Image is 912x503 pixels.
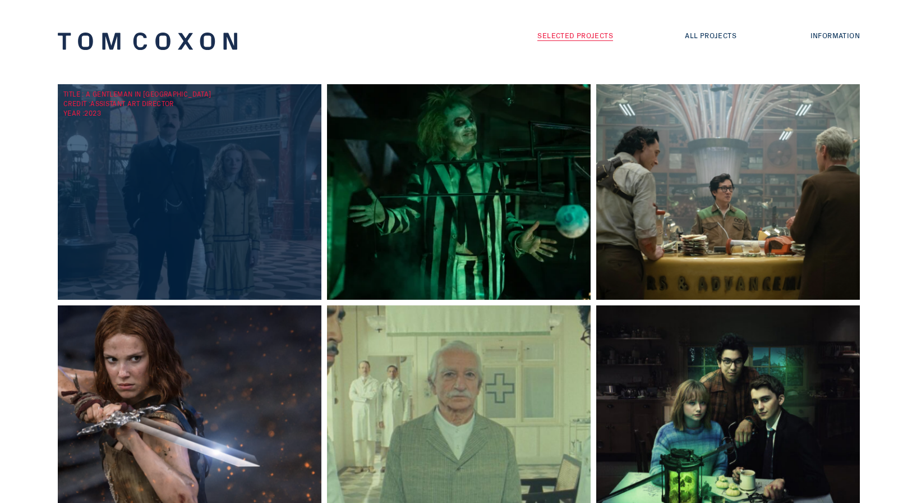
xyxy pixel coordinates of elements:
[63,89,321,117] div: TITLE : A Gentleman in [GEOGRAPHIC_DATA]
[58,84,327,300] a: TITLE : A Gentleman in [GEOGRAPHIC_DATA] CREDIT :Assistant Art Director YEAR :2023
[63,98,321,108] div: CREDIT :
[63,108,321,117] div: YEAR :
[84,108,101,117] span: 2023
[58,33,237,50] img: tclogo.svg
[90,98,174,108] span: Assistant Art Director
[537,30,613,41] a: Selected Projects
[685,30,736,40] a: All Projects
[810,30,860,40] a: Information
